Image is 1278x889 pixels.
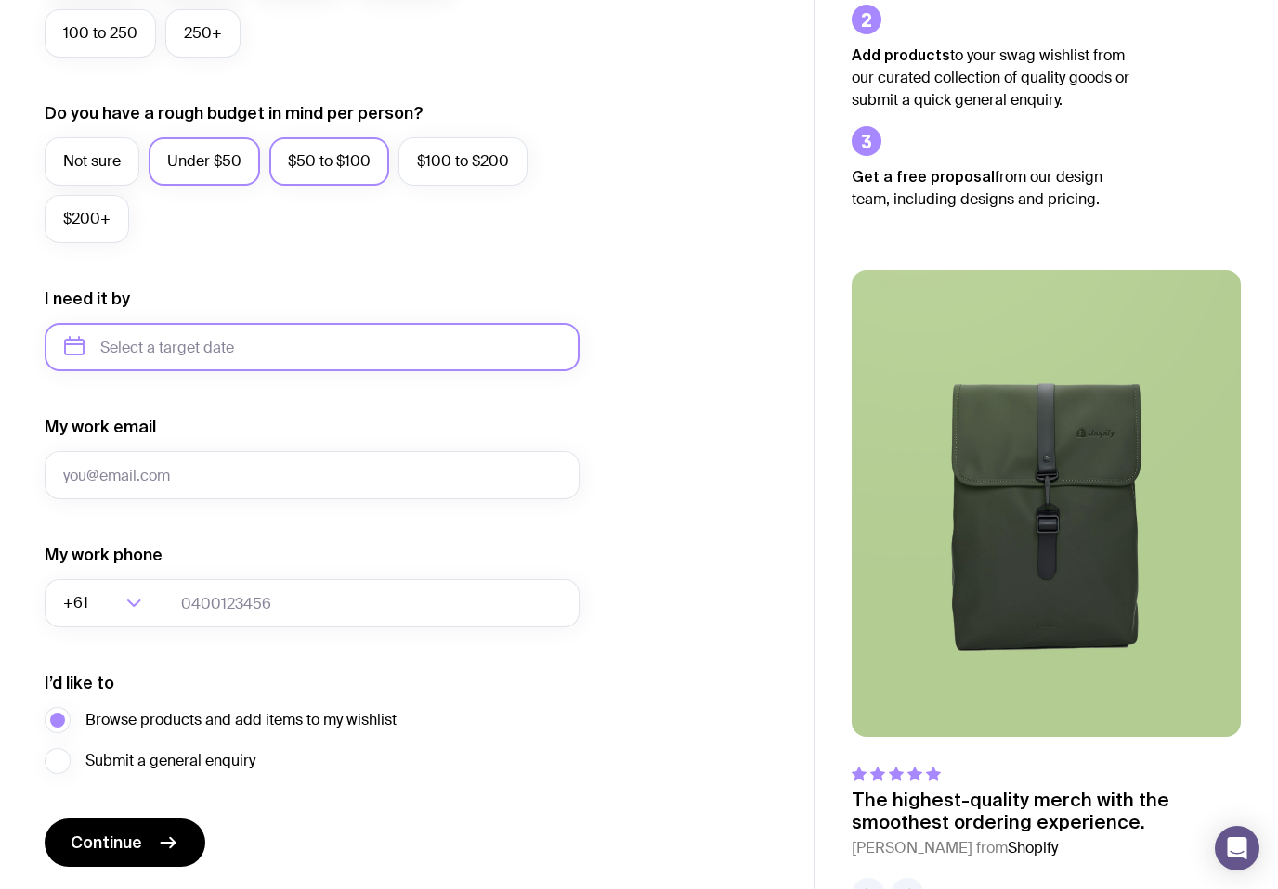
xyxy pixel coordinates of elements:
label: 100 to 250 [45,9,156,58]
p: The highest-quality merch with the smoothest ordering experience. [852,789,1241,833]
label: My work phone [45,544,163,566]
input: you@email.com [45,451,580,499]
label: $50 to $100 [269,137,389,186]
button: Continue [45,818,205,867]
label: $200+ [45,195,129,243]
label: I’d like to [45,672,114,694]
span: Browse products and add items to my wishlist [85,709,397,731]
input: Search for option [92,579,121,627]
p: from our design team, including designs and pricing. [852,165,1130,211]
span: Submit a general enquiry [85,750,255,772]
strong: Get a free proposal [852,168,995,185]
label: $100 to $200 [398,137,528,186]
input: 0400123456 [163,579,580,627]
label: Under $50 [149,137,260,186]
span: Continue [71,831,142,854]
div: Open Intercom Messenger [1215,826,1259,870]
p: to your swag wishlist from our curated collection of quality goods or submit a quick general enqu... [852,44,1130,111]
strong: Add products [852,46,950,63]
input: Select a target date [45,323,580,371]
span: Shopify [1008,838,1058,857]
label: My work email [45,416,156,438]
label: I need it by [45,288,130,310]
div: Search for option [45,579,163,627]
label: Do you have a rough budget in mind per person? [45,102,424,124]
label: Not sure [45,137,139,186]
label: 250+ [165,9,241,58]
span: +61 [63,579,92,627]
cite: [PERSON_NAME] from [852,837,1241,859]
